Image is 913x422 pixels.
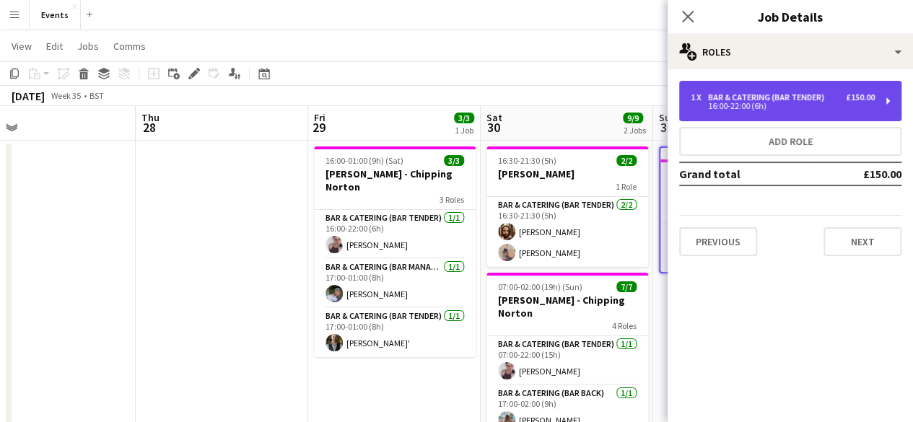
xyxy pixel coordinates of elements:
span: Jobs [77,40,99,53]
app-card-role: Bar & Catering (Bar Tender)1/117:00-01:00 (8h)[PERSON_NAME]' [314,308,476,357]
span: View [12,40,32,53]
h3: [PERSON_NAME] [486,167,648,180]
h3: Job Details [668,7,913,26]
app-card-role: Bar & Catering (Bar Tender)1/107:00-22:00 (15h)[PERSON_NAME] [486,336,648,385]
div: 2 Jobs [624,125,646,136]
span: 29 [312,119,326,136]
div: BST [89,90,104,101]
td: Grand total [679,162,816,185]
app-card-role: Bar & Catering (Bar Tender)2/216:30-21:30 (5h)[PERSON_NAME][PERSON_NAME] [486,197,648,267]
div: Draft [660,148,819,159]
span: 28 [139,119,160,136]
a: Edit [40,37,69,56]
span: 07:00-02:00 (19h) (Sun) [498,281,582,292]
span: 3 Roles [440,194,464,205]
a: View [6,37,38,56]
span: 1 Role [616,181,637,192]
span: 2/2 [616,155,637,166]
button: Add role [679,127,901,156]
app-card-role: Bar & Catering (Bar Manager)1/117:00-01:00 (8h)[PERSON_NAME] [314,259,476,308]
span: 30 [484,119,502,136]
div: 1 Job [455,125,473,136]
app-job-card: 16:30-21:30 (5h)2/2[PERSON_NAME]1 RoleBar & Catering (Bar Tender)2/216:30-21:30 (5h)[PERSON_NAME]... [486,146,648,267]
div: Roles [668,35,913,69]
a: Jobs [71,37,105,56]
h3: [PERSON_NAME] - Chipping Norton [486,294,648,320]
span: 16:30-21:30 (5h) [498,155,556,166]
button: Previous [679,227,757,256]
span: 4 Roles [612,320,637,331]
span: 16:00-01:00 (9h) (Sat) [326,155,403,166]
div: £150.00 [846,92,875,102]
div: 16:00-22:00 (6h) [691,102,875,110]
span: 7/7 [616,281,637,292]
span: Fri [314,111,326,124]
a: Comms [108,37,152,56]
app-card-role: Bar & Catering (Bar Tender)1/116:00-22:00 (6h)[PERSON_NAME] [314,210,476,259]
span: Thu [141,111,160,124]
div: [DATE] [12,89,45,103]
div: Bar & Catering (Bar Tender) [708,92,830,102]
app-card-role: Bar & Catering (Bar Tender)0/116:00-22:00 (6h) [660,223,819,272]
span: Sat [486,111,502,124]
button: Events [30,1,81,29]
h3: [PERSON_NAME] - Chipping Norton [314,167,476,193]
span: 31 [657,119,676,136]
span: Comms [113,40,146,53]
app-job-card: 16:00-01:00 (9h) (Sat)3/3[PERSON_NAME] - Chipping Norton3 RolesBar & Catering (Bar Tender)1/116:0... [314,146,476,357]
app-job-card: Draft16:00-22:00 (6h)0/1[PERSON_NAME] - Chipping Norton1 RoleBar & Catering (Bar Tender)0/116:00-... [659,146,821,273]
span: Week 35 [48,90,84,101]
span: 3/3 [454,113,474,123]
span: 3/3 [444,155,464,166]
button: Next [824,227,901,256]
span: Sun [659,111,676,124]
td: £150.00 [816,162,901,185]
span: Edit [46,40,63,53]
div: 1 x [691,92,708,102]
h3: [PERSON_NAME] - Chipping Norton [660,180,819,206]
span: 9/9 [623,113,643,123]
